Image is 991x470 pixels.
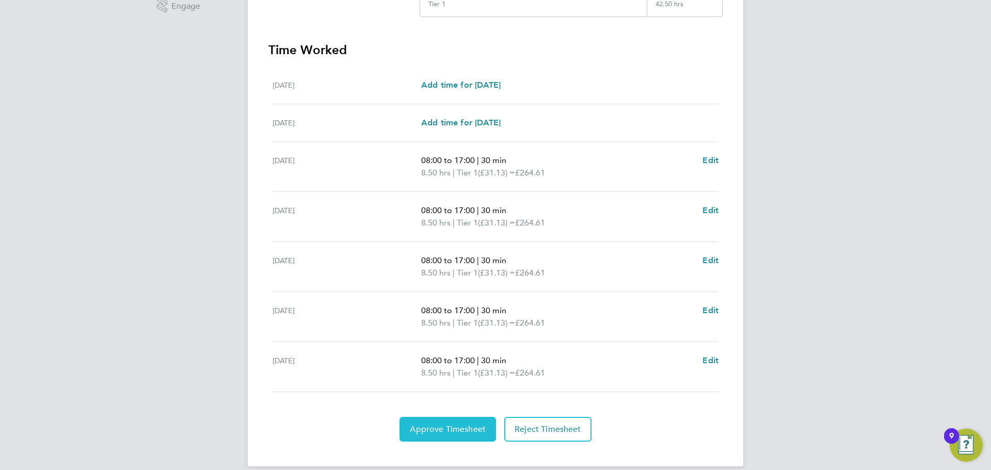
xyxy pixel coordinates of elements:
span: Approve Timesheet [410,424,486,434]
div: [DATE] [273,117,421,129]
span: Tier 1 [457,367,478,379]
div: [DATE] [273,254,421,279]
span: | [477,205,479,215]
span: Tier 1 [457,217,478,229]
button: Reject Timesheet [504,417,592,442]
div: [DATE] [273,79,421,91]
span: | [477,155,479,165]
span: 30 min [481,205,506,215]
span: Edit [702,355,718,365]
span: (£31.13) = [478,368,515,378]
span: Edit [702,255,718,265]
button: Open Resource Center, 9 new notifications [950,429,983,462]
span: Add time for [DATE] [421,118,501,127]
span: 8.50 hrs [421,368,451,378]
div: 9 [949,436,954,449]
span: 08:00 to 17:00 [421,205,475,215]
a: Edit [702,304,718,317]
span: (£31.13) = [478,268,515,278]
a: Add time for [DATE] [421,117,501,129]
button: Approve Timesheet [399,417,496,442]
span: Tier 1 [457,317,478,329]
span: | [477,255,479,265]
span: 08:00 to 17:00 [421,155,475,165]
span: Tier 1 [457,267,478,279]
span: £264.61 [515,268,545,278]
span: Edit [702,205,718,215]
span: Add time for [DATE] [421,80,501,90]
a: Edit [702,254,718,267]
span: 8.50 hrs [421,218,451,228]
div: [DATE] [273,354,421,379]
span: 8.50 hrs [421,168,451,177]
span: | [453,368,455,378]
span: 8.50 hrs [421,318,451,328]
span: 30 min [481,355,506,365]
span: (£31.13) = [478,218,515,228]
span: | [453,318,455,328]
a: Edit [702,204,718,217]
span: 8.50 hrs [421,268,451,278]
span: 30 min [481,305,506,315]
span: 08:00 to 17:00 [421,355,475,365]
span: £264.61 [515,368,545,378]
span: 30 min [481,155,506,165]
span: £264.61 [515,168,545,177]
span: 08:00 to 17:00 [421,305,475,315]
span: Engage [171,2,200,11]
span: Tier 1 [457,167,478,179]
span: (£31.13) = [478,318,515,328]
span: (£31.13) = [478,168,515,177]
span: Edit [702,155,718,165]
span: 08:00 to 17:00 [421,255,475,265]
span: | [453,268,455,278]
a: Add time for [DATE] [421,79,501,91]
div: [DATE] [273,204,421,229]
span: Reject Timesheet [515,424,581,434]
span: £264.61 [515,318,545,328]
a: Edit [702,154,718,167]
h3: Time Worked [268,42,723,58]
span: 30 min [481,255,506,265]
span: Edit [702,305,718,315]
a: Edit [702,354,718,367]
span: | [477,355,479,365]
span: | [477,305,479,315]
div: [DATE] [273,154,421,179]
div: [DATE] [273,304,421,329]
span: | [453,218,455,228]
span: £264.61 [515,218,545,228]
span: | [453,168,455,177]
